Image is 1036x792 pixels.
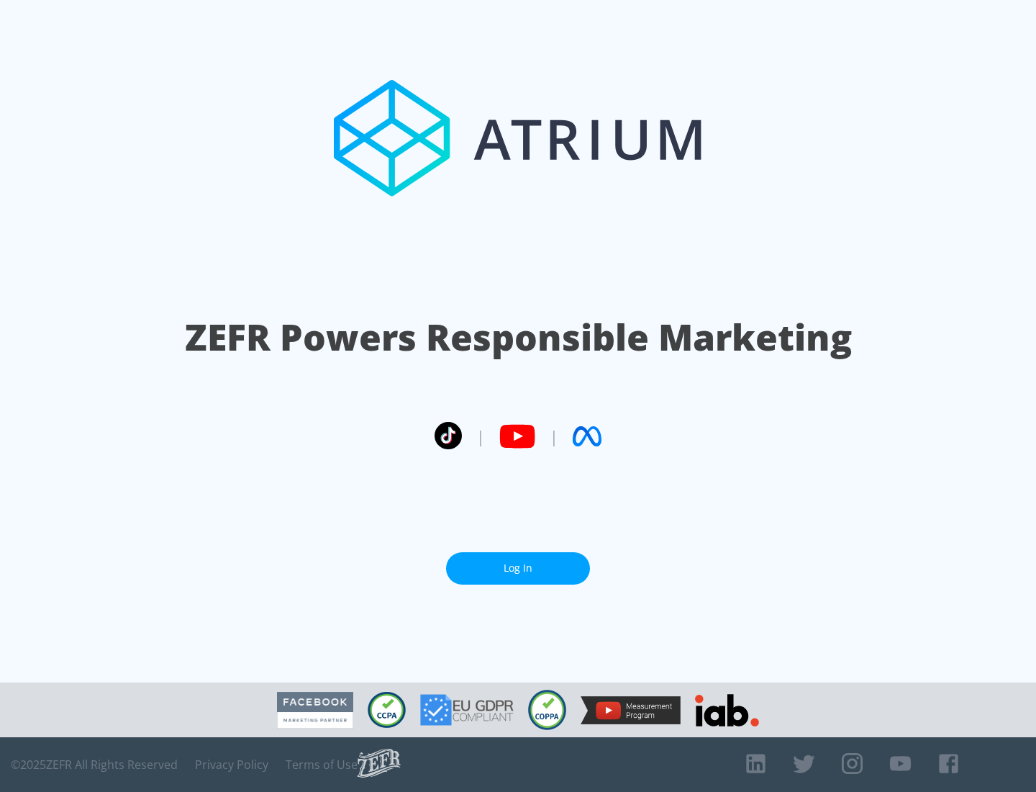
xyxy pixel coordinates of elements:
img: Facebook Marketing Partner [277,692,353,729]
img: IAB [695,694,759,726]
img: GDPR Compliant [420,694,514,726]
img: CCPA Compliant [368,692,406,728]
span: | [550,426,558,447]
span: © 2025 ZEFR All Rights Reserved [11,757,178,772]
a: Privacy Policy [195,757,268,772]
span: | [476,426,485,447]
a: Terms of Use [286,757,358,772]
img: COPPA Compliant [528,690,566,730]
img: YouTube Measurement Program [581,696,681,724]
h1: ZEFR Powers Responsible Marketing [185,312,852,362]
a: Log In [446,552,590,585]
